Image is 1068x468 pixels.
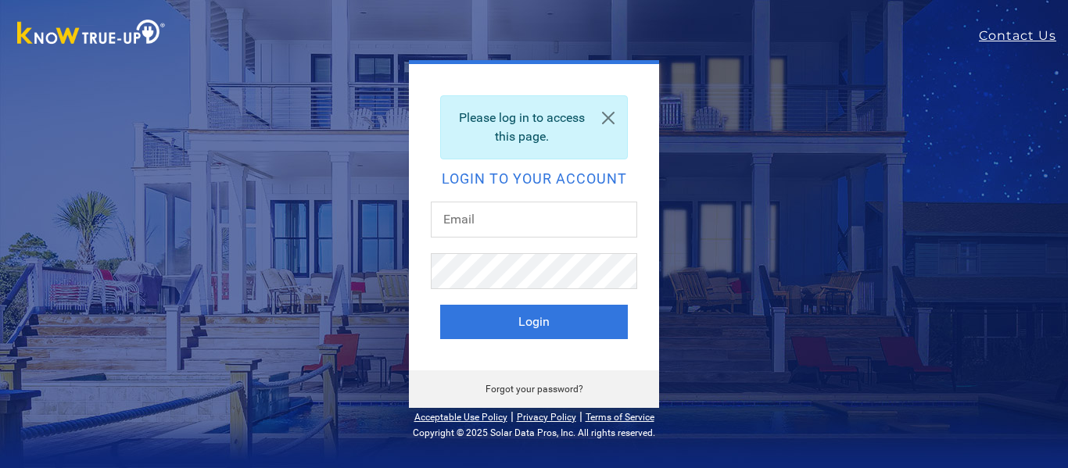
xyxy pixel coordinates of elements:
[440,172,628,186] h2: Login to your account
[511,409,514,423] span: |
[517,412,576,423] a: Privacy Policy
[486,384,583,395] a: Forgot your password?
[414,412,507,423] a: Acceptable Use Policy
[579,409,582,423] span: |
[979,27,1068,45] a: Contact Us
[431,202,637,238] input: Email
[590,96,627,140] a: Close
[440,305,628,339] button: Login
[586,412,654,423] a: Terms of Service
[440,95,628,159] div: Please log in to access this page.
[9,16,174,52] img: Know True-Up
